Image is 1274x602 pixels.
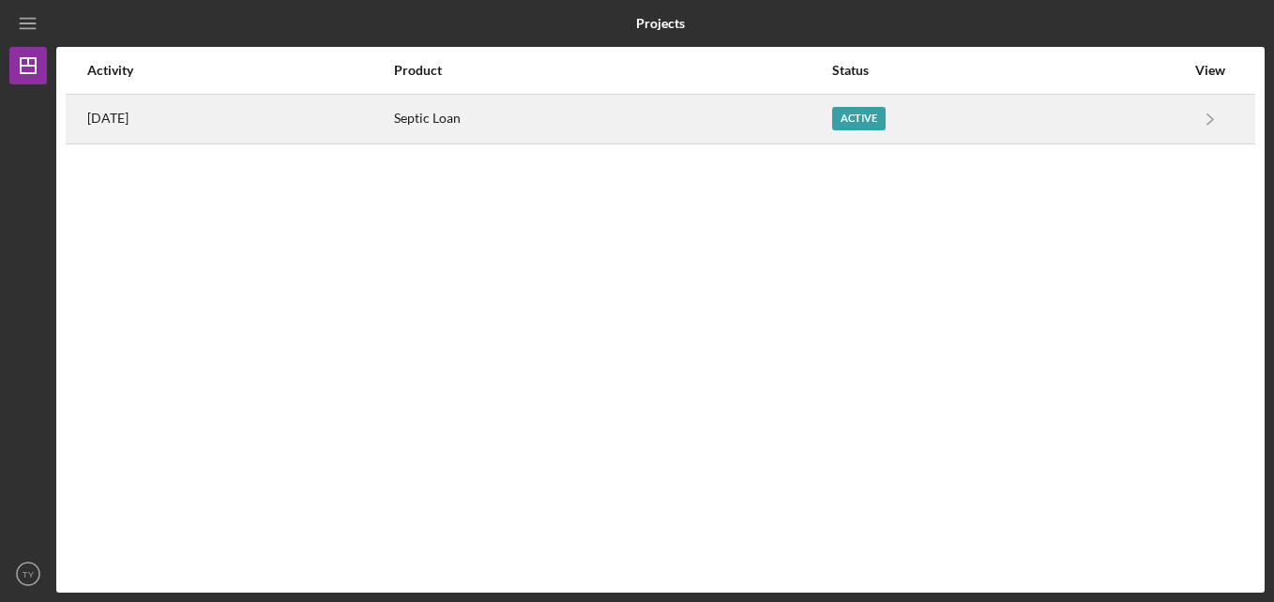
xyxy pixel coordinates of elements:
div: Septic Loan [394,96,831,143]
div: Product [394,63,831,78]
div: Activity [87,63,392,78]
div: View [1187,63,1234,78]
time: 2025-08-27 14:07 [87,111,129,126]
div: Status [832,63,1185,78]
button: TY [9,555,47,593]
div: Active [832,107,886,130]
b: Projects [636,16,685,31]
text: TY [23,569,35,579]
